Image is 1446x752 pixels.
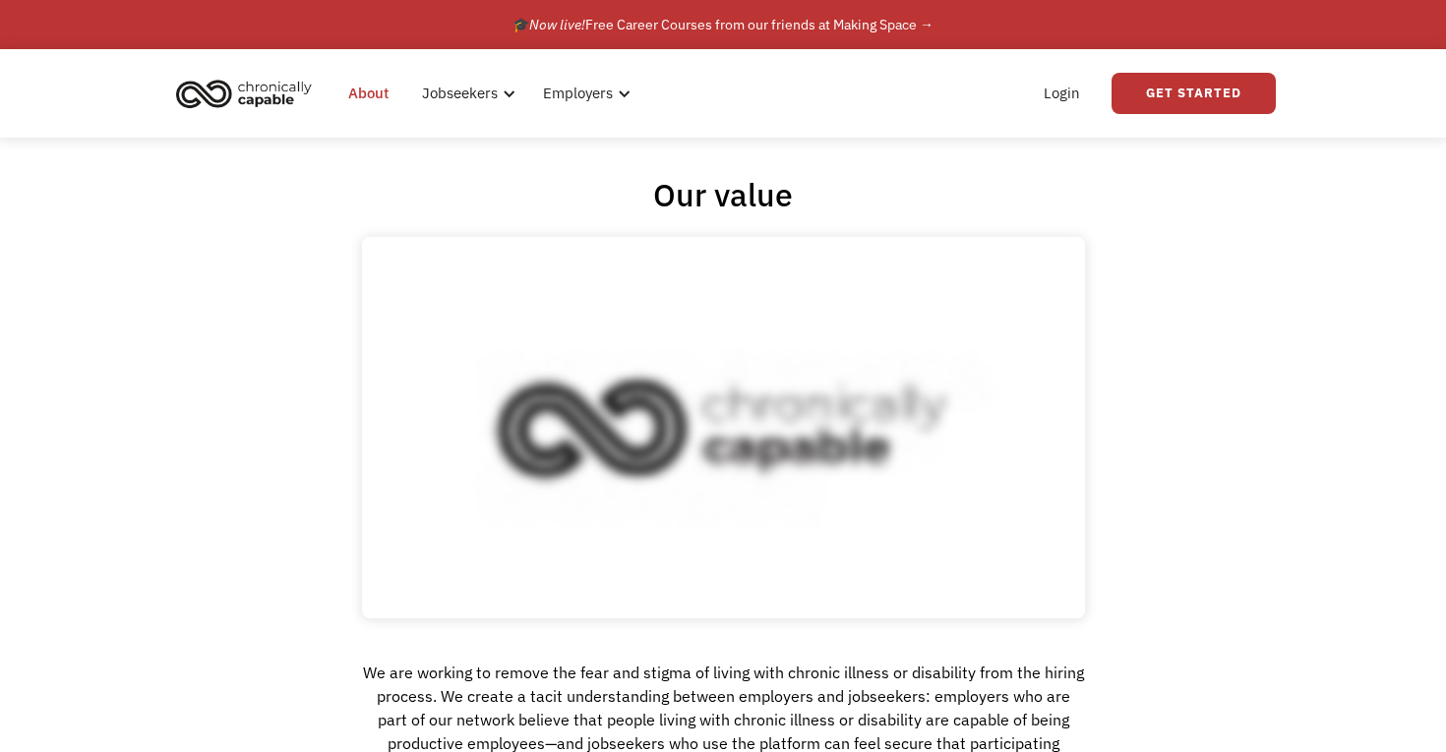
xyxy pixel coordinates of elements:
[653,175,793,214] h1: Our value
[512,13,934,36] div: 🎓 Free Career Courses from our friends at Making Space →
[531,62,636,125] div: Employers
[170,72,327,115] a: home
[1112,73,1276,114] a: Get Started
[170,72,318,115] img: Chronically Capable logo
[410,62,521,125] div: Jobseekers
[422,82,498,105] div: Jobseekers
[336,62,400,125] a: About
[1032,62,1092,125] a: Login
[529,16,585,33] em: Now live!
[543,82,613,105] div: Employers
